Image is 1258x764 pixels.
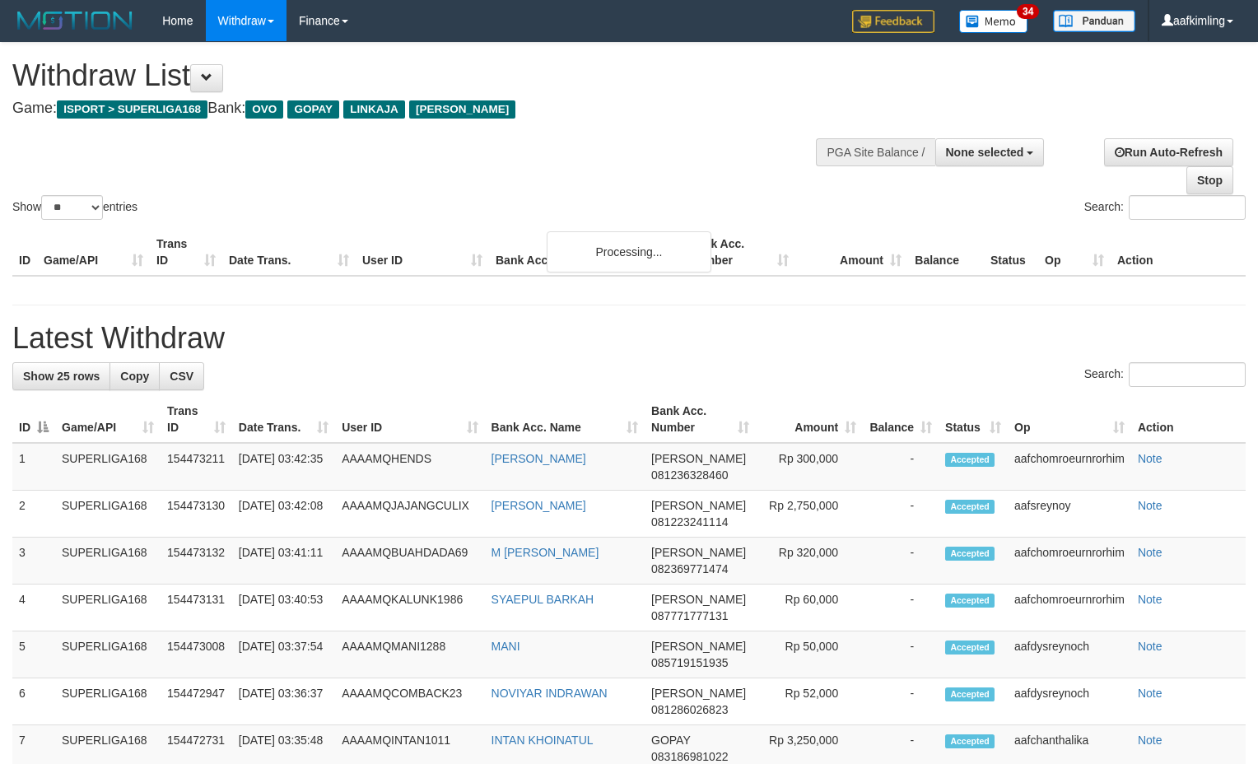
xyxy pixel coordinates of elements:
[651,656,728,669] span: Copy 085719151935 to clipboard
[908,229,984,276] th: Balance
[55,491,161,538] td: SUPERLIGA168
[945,547,995,561] span: Accepted
[945,734,995,748] span: Accepted
[55,443,161,491] td: SUPERLIGA168
[863,538,939,585] td: -
[335,678,484,725] td: AAAAMQCOMBACK23
[795,229,908,276] th: Amount
[335,443,484,491] td: AAAAMQHENDS
[492,546,599,559] a: M [PERSON_NAME]
[55,538,161,585] td: SUPERLIGA168
[232,678,335,725] td: [DATE] 03:36:37
[170,370,193,383] span: CSV
[756,491,863,538] td: Rp 2,750,000
[945,500,995,514] span: Accepted
[651,515,728,529] span: Copy 081223241114 to clipboard
[1138,499,1162,512] a: Note
[1008,491,1131,538] td: aafsreynoy
[245,100,283,119] span: OVO
[1138,452,1162,465] a: Note
[756,538,863,585] td: Rp 320,000
[651,750,728,763] span: Copy 083186981022 to clipboard
[489,229,683,276] th: Bank Acc. Name
[485,396,645,443] th: Bank Acc. Name: activate to sort column ascending
[1138,734,1162,747] a: Note
[1104,138,1233,166] a: Run Auto-Refresh
[863,585,939,631] td: -
[1038,229,1111,276] th: Op
[12,538,55,585] td: 3
[939,396,1008,443] th: Status: activate to sort column ascending
[55,396,161,443] th: Game/API: activate to sort column ascending
[863,631,939,678] td: -
[335,585,484,631] td: AAAAMQKALUNK1986
[232,538,335,585] td: [DATE] 03:41:11
[12,491,55,538] td: 2
[492,499,586,512] a: [PERSON_NAME]
[651,703,728,716] span: Copy 081286026823 to clipboard
[150,229,222,276] th: Trans ID
[232,396,335,443] th: Date Trans.: activate to sort column ascending
[1008,538,1131,585] td: aafchomroeurnrorhim
[651,687,746,700] span: [PERSON_NAME]
[863,491,939,538] td: -
[23,370,100,383] span: Show 25 rows
[959,10,1028,33] img: Button%20Memo.svg
[161,585,232,631] td: 154473131
[1129,362,1246,387] input: Search:
[1138,546,1162,559] a: Note
[161,631,232,678] td: 154473008
[222,229,356,276] th: Date Trans.
[1008,585,1131,631] td: aafchomroeurnrorhim
[1138,593,1162,606] a: Note
[161,678,232,725] td: 154472947
[232,443,335,491] td: [DATE] 03:42:35
[12,585,55,631] td: 4
[852,10,934,33] img: Feedback.jpg
[1017,4,1039,19] span: 34
[945,453,995,467] span: Accepted
[161,491,232,538] td: 154473130
[12,443,55,491] td: 1
[1111,229,1246,276] th: Action
[12,631,55,678] td: 5
[1084,195,1246,220] label: Search:
[492,452,586,465] a: [PERSON_NAME]
[683,229,795,276] th: Bank Acc. Number
[1138,687,1162,700] a: Note
[1008,678,1131,725] td: aafdysreynoch
[651,468,728,482] span: Copy 081236328460 to clipboard
[756,443,863,491] td: Rp 300,000
[945,594,995,608] span: Accepted
[651,640,746,653] span: [PERSON_NAME]
[356,229,489,276] th: User ID
[651,562,728,575] span: Copy 082369771474 to clipboard
[409,100,515,119] span: [PERSON_NAME]
[651,546,746,559] span: [PERSON_NAME]
[161,443,232,491] td: 154473211
[1008,631,1131,678] td: aafdysreynoch
[232,631,335,678] td: [DATE] 03:37:54
[37,229,150,276] th: Game/API
[816,138,934,166] div: PGA Site Balance /
[935,138,1045,166] button: None selected
[1008,396,1131,443] th: Op: activate to sort column ascending
[12,195,137,220] label: Show entries
[12,678,55,725] td: 6
[863,443,939,491] td: -
[1008,443,1131,491] td: aafchomroeurnrorhim
[547,231,711,273] div: Processing...
[12,229,37,276] th: ID
[492,734,594,747] a: INTAN KHOINATUL
[863,678,939,725] td: -
[12,322,1246,355] h1: Latest Withdraw
[232,491,335,538] td: [DATE] 03:42:08
[159,362,204,390] a: CSV
[55,678,161,725] td: SUPERLIGA168
[12,8,137,33] img: MOTION_logo.png
[756,678,863,725] td: Rp 52,000
[651,452,746,465] span: [PERSON_NAME]
[161,538,232,585] td: 154473132
[109,362,160,390] a: Copy
[756,396,863,443] th: Amount: activate to sort column ascending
